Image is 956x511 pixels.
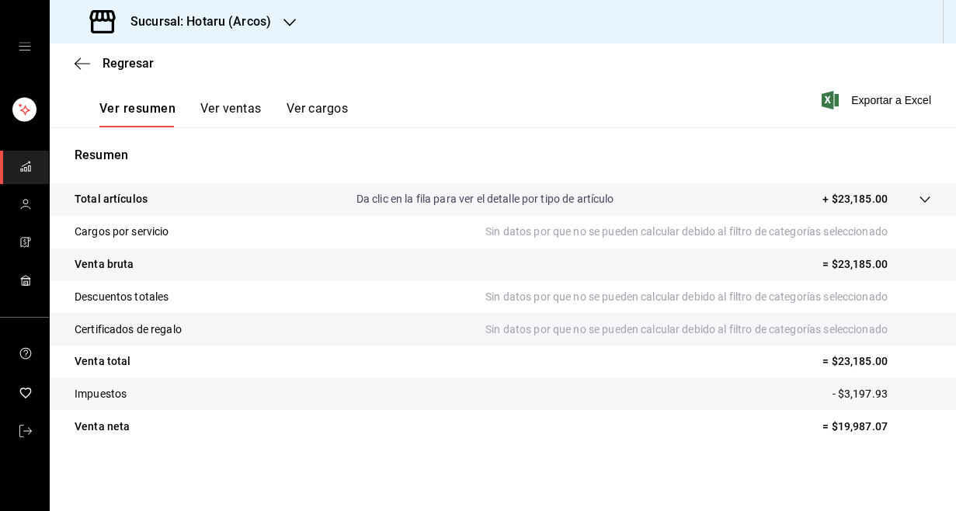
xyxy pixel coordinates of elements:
p: Venta bruta [75,256,134,273]
h3: Sucursal: Hotaru (Arcos) [118,12,271,31]
button: Ver ventas [200,101,262,127]
button: open drawer [19,40,31,53]
button: Exportar a Excel [825,91,931,109]
span: Regresar [103,56,154,71]
p: Cargos por servicio [75,224,169,240]
p: = $23,185.00 [822,256,931,273]
p: Certificados de regalo [75,322,182,338]
p: Descuentos totales [75,289,169,305]
p: Sin datos por que no se pueden calcular debido al filtro de categorías seleccionado [485,224,931,240]
div: navigation tabs [99,101,348,127]
p: - $3,197.93 [833,386,931,402]
p: Resumen [75,146,931,165]
button: Ver cargos [287,101,349,127]
p: Impuestos [75,386,127,402]
p: Venta neta [75,419,130,435]
p: Total artículos [75,191,148,207]
p: Da clic en la fila para ver el detalle por tipo de artículo [356,191,614,207]
button: Regresar [75,56,154,71]
p: + $23,185.00 [822,191,888,207]
button: Ver resumen [99,101,176,127]
p: Sin datos por que no se pueden calcular debido al filtro de categorías seleccionado [485,322,931,338]
p: Venta total [75,353,130,370]
p: = $19,987.07 [822,419,931,435]
p: Sin datos por que no se pueden calcular debido al filtro de categorías seleccionado [485,289,931,305]
p: = $23,185.00 [822,353,931,370]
